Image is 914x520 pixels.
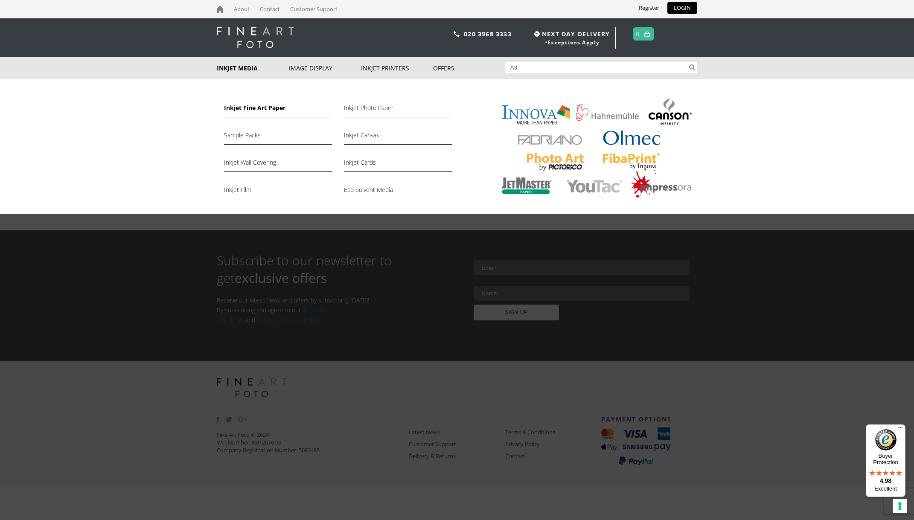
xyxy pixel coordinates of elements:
[344,157,452,172] a: Inkjet Cards
[866,485,905,492] p: Excellent
[289,57,361,79] a: Image Display
[875,429,897,450] img: Trusted Shops Trustmark
[687,62,697,73] button: Search
[344,103,452,117] a: Inkjet Photo Paper
[224,103,332,117] a: Inkjet Fine Art Paper
[433,57,505,79] a: Offers
[547,39,600,46] a: Exceptions Apply
[866,453,905,465] p: Buyer Protection
[893,499,907,513] button: Your consent preferences for tracking technologies
[224,185,332,199] a: Inkjet Film
[454,31,460,37] img: phone.svg
[464,30,512,38] a: 020 3968 3333
[224,130,332,145] a: Sample Packs
[217,57,289,79] a: Inkjet Media
[505,62,688,73] input: Search products…
[224,157,332,172] a: Inkjet Wall Covering
[632,2,666,14] a: Register
[344,130,452,145] a: Inkjet Canvas
[636,28,640,40] a: 0
[344,185,452,199] a: Eco Solvent Media
[217,27,294,48] img: logo-white.svg
[532,29,610,39] span: NEXT DAY DELIVERY
[880,477,891,484] span: 4.98
[534,31,540,37] img: time.svg
[667,2,697,14] a: LOGIN
[895,424,905,435] button: Menu
[866,424,905,497] button: Trusted Shops TrustmarkBuyer Protection4.98Excellent
[644,31,650,37] img: basket.svg
[361,57,433,79] a: Inkjet Printers
[491,96,697,203] img: Inkjet-Media_brands-from-fine-art-foto-3.jpg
